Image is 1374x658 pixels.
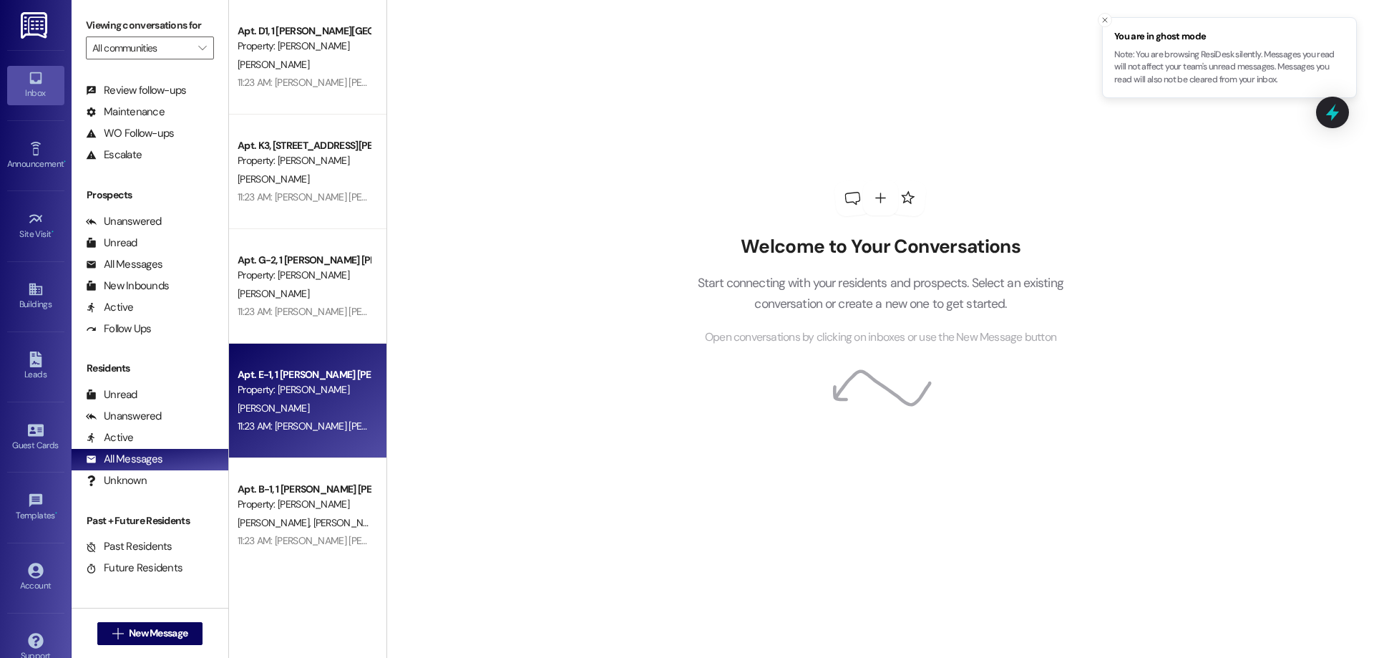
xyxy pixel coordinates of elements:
[86,83,186,98] div: Review follow-ups
[86,257,162,272] div: All Messages
[72,513,228,528] div: Past + Future Residents
[86,539,172,554] div: Past Residents
[238,497,370,512] div: Property: [PERSON_NAME]
[52,227,54,237] span: •
[129,626,187,641] span: New Message
[238,153,370,168] div: Property: [PERSON_NAME]
[7,66,64,105] a: Inbox
[86,409,162,424] div: Unanswered
[676,273,1085,314] p: Start connecting with your residents and prospects. Select an existing conversation or create a n...
[676,236,1085,258] h2: Welcome to Your Conversations
[238,402,309,415] span: [PERSON_NAME]
[86,147,142,163] div: Escalate
[238,482,370,497] div: Apt. B-1, 1 [PERSON_NAME] [PERSON_NAME]
[7,418,64,457] a: Guest Cards
[7,207,64,246] a: Site Visit •
[1114,29,1345,44] span: You are in ghost mode
[86,561,182,576] div: Future Residents
[238,516,313,529] span: [PERSON_NAME]
[86,214,162,229] div: Unanswered
[7,488,64,527] a: Templates •
[86,279,169,294] div: New Inbounds
[55,508,57,518] span: •
[313,516,384,529] span: [PERSON_NAME]
[86,300,134,315] div: Active
[92,37,191,59] input: All communities
[72,361,228,376] div: Residents
[7,277,64,316] a: Buildings
[86,452,162,467] div: All Messages
[705,329,1056,347] span: Open conversations by clicking on inboxes or use the New Message button
[86,321,152,337] div: Follow Ups
[7,347,64,386] a: Leads
[21,12,50,39] img: ResiDesk Logo
[238,39,370,54] div: Property: [PERSON_NAME]
[238,24,370,39] div: Apt. D1, 1 [PERSON_NAME][GEOGRAPHIC_DATA][PERSON_NAME]
[238,268,370,283] div: Property: [PERSON_NAME]
[86,473,147,488] div: Unknown
[238,58,309,71] span: [PERSON_NAME]
[86,430,134,445] div: Active
[1114,49,1345,87] p: Note: You are browsing ResiDesk silently. Messages you read will not affect your team's unread me...
[112,628,123,639] i: 
[64,157,66,167] span: •
[238,138,370,153] div: Apt. K3, [STREET_ADDRESS][PERSON_NAME][PERSON_NAME]
[7,558,64,597] a: Account
[86,105,165,120] div: Maintenance
[238,382,370,397] div: Property: [PERSON_NAME]
[86,14,214,37] label: Viewing conversations for
[97,622,203,645] button: New Message
[72,188,228,203] div: Prospects
[238,173,309,185] span: [PERSON_NAME]
[198,42,206,54] i: 
[238,287,309,300] span: [PERSON_NAME]
[1098,13,1112,27] button: Close toast
[86,387,137,402] div: Unread
[238,253,370,268] div: Apt. G-2, 1 [PERSON_NAME] [PERSON_NAME]
[86,236,137,251] div: Unread
[86,126,174,141] div: WO Follow-ups
[238,367,370,382] div: Apt. E-1, 1 [PERSON_NAME] [PERSON_NAME]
